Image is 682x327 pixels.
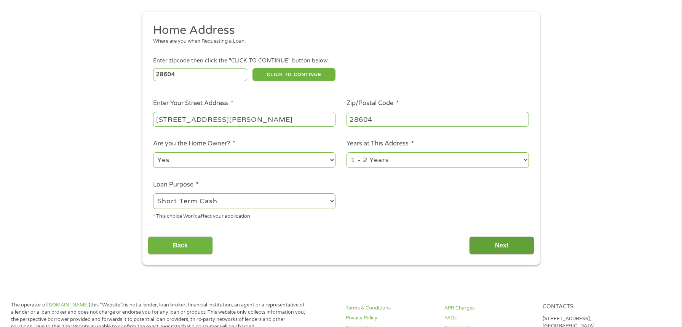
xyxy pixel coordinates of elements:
a: APR Charges [444,305,534,312]
div: * This choice Won’t affect your application [153,210,335,220]
h2: Home Address [153,23,523,38]
label: Zip/Postal Code [347,99,399,107]
a: FAQs [444,314,534,322]
a: Privacy Policy [346,314,435,322]
input: Back [148,236,213,255]
div: Enter zipcode then click the "CLICK TO CONTINUE" button below. [153,57,529,65]
div: Where are you when Requesting a Loan. [153,38,523,45]
input: Enter Zipcode (e.g 01510) [153,68,247,81]
label: Enter Your Street Address [153,99,233,107]
label: Are you the Home Owner? [153,140,235,148]
input: 1 Main Street [153,112,335,126]
a: Terms & Conditions [346,305,435,312]
a: [DOMAIN_NAME] [47,302,89,308]
h4: Contacts [543,303,632,311]
button: CLICK TO CONTINUE [252,68,335,81]
input: Next [469,236,534,255]
label: Loan Purpose [153,181,199,189]
label: Years at This Address [347,140,414,148]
